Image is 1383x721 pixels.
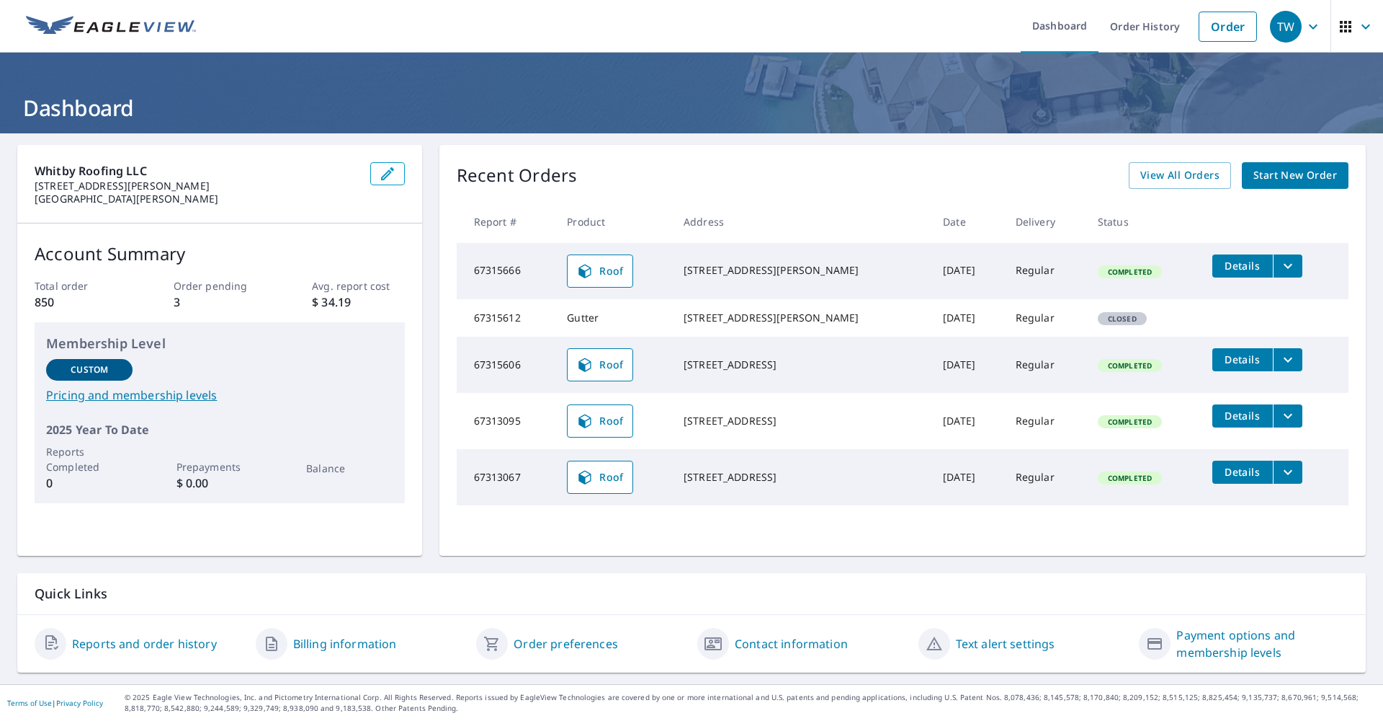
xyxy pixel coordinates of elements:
[576,469,624,486] span: Roof
[457,200,556,243] th: Report #
[1221,409,1264,423] span: Details
[567,255,633,288] a: Roof
[567,348,633,381] a: Roof
[7,698,52,708] a: Terms of Use
[35,278,127,293] p: Total order
[1212,404,1273,428] button: detailsBtn-67313095
[17,93,1366,123] h1: Dashboard
[1212,461,1273,484] button: detailsBtn-67313067
[931,299,1004,337] td: [DATE]
[26,16,196,37] img: EV Logo
[931,200,1004,243] th: Date
[46,386,393,404] a: Pricing and membership levels
[174,293,266,311] p: 3
[457,449,556,505] td: 67313067
[7,699,103,707] p: |
[1242,162,1348,189] a: Start New Order
[555,200,672,243] th: Product
[174,278,266,293] p: Order pending
[35,293,127,311] p: 850
[457,393,556,449] td: 67313095
[1273,255,1302,278] button: filesDropdownBtn-67315666
[1099,360,1160,371] span: Completed
[1129,162,1231,189] a: View All Orders
[1099,473,1160,483] span: Completed
[46,474,133,492] p: 0
[312,278,404,293] p: Avg. report cost
[1221,259,1264,273] span: Details
[1004,449,1086,505] td: Regular
[1270,11,1302,43] div: TW
[125,692,1376,714] p: © 2025 Eagle View Technologies, Inc. and Pictometry International Corp. All Rights Reserved. Repo...
[306,461,393,476] p: Balance
[1221,353,1264,366] span: Details
[35,585,1348,603] p: Quick Links
[1086,200,1201,243] th: Status
[1212,255,1273,278] button: detailsBtn-67315666
[931,243,1004,299] td: [DATE]
[931,449,1004,505] td: [DATE]
[672,200,931,243] th: Address
[457,299,556,337] td: 67315612
[1004,299,1086,337] td: Regular
[555,299,672,337] td: Gutter
[1004,200,1086,243] th: Delivery
[312,293,404,311] p: $ 34.19
[46,421,393,438] p: 2025 Year To Date
[35,180,359,193] p: [STREET_ADDRESS][PERSON_NAME]
[931,337,1004,393] td: [DATE]
[46,444,133,474] p: Reports Completed
[1004,243,1086,299] td: Regular
[567,461,633,494] a: Roof
[684,263,920,278] div: [STREET_ADDRESS][PERSON_NAME]
[1273,404,1302,428] button: filesDropdownBtn-67313095
[931,393,1004,449] td: [DATE]
[35,241,405,267] p: Account Summary
[46,334,393,353] p: Membership Level
[1140,167,1219,185] span: View All Orders
[293,635,397,653] a: Billing information
[576,356,624,373] span: Roof
[457,337,556,393] td: 67315606
[1099,314,1145,324] span: Closed
[576,262,624,280] span: Roof
[1221,465,1264,479] span: Details
[457,162,578,189] p: Recent Orders
[576,412,624,430] span: Roof
[1099,267,1160,277] span: Completed
[457,243,556,299] td: 67315666
[956,635,1055,653] a: Text alert settings
[176,459,263,474] p: Prepayments
[684,358,920,372] div: [STREET_ADDRESS]
[1004,393,1086,449] td: Regular
[1199,12,1257,42] a: Order
[1099,417,1160,427] span: Completed
[1253,167,1337,185] span: Start New Order
[514,635,618,653] a: Order preferences
[71,363,108,376] p: Custom
[684,311,920,325] div: [STREET_ADDRESS][PERSON_NAME]
[72,635,217,653] a: Reports and order history
[735,635,848,653] a: Contact information
[1273,461,1302,484] button: filesDropdownBtn-67313067
[176,474,263,492] p: $ 0.00
[35,162,359,180] p: Whitby Roofing LLC
[35,193,359,205] p: [GEOGRAPHIC_DATA][PERSON_NAME]
[1212,348,1273,371] button: detailsBtn-67315606
[1273,348,1302,371] button: filesDropdownBtn-67315606
[684,414,920,428] div: [STREET_ADDRESS]
[567,404,633,438] a: Roof
[684,470,920,485] div: [STREET_ADDRESS]
[1176,627,1348,661] a: Payment options and membership levels
[56,698,103,708] a: Privacy Policy
[1004,337,1086,393] td: Regular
